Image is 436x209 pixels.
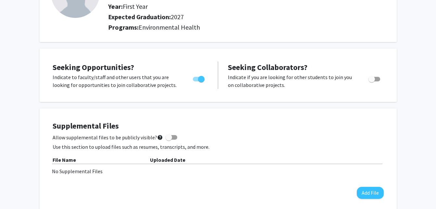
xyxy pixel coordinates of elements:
span: 2027 [171,13,184,21]
b: File Name [53,157,76,163]
span: Environmental Health [139,23,200,31]
h4: Supplemental Files [53,121,384,131]
span: Allow supplemental files to be publicly visible? [53,133,163,141]
span: Seeking Collaborators? [228,62,307,72]
p: Use this section to upload files such as resumes, transcripts, and more. [53,143,384,151]
b: Uploaded Date [150,157,185,163]
h2: Year: [108,3,329,10]
button: Add File [357,187,384,199]
h2: Programs: [108,23,385,31]
div: Toggle [366,73,384,83]
span: First Year [123,2,148,10]
div: Toggle [190,73,208,83]
h2: Expected Graduation: [108,13,329,21]
p: Indicate if you are looking for other students to join you on collaborative projects. [228,73,356,89]
p: Indicate to faculty/staff and other users that you are looking for opportunities to join collabor... [53,73,181,89]
span: Seeking Opportunities? [53,62,134,72]
div: No Supplemental Files [52,167,384,175]
iframe: Chat [5,180,28,204]
mat-icon: help [157,133,163,141]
